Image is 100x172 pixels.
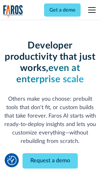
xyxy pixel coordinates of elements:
p: Others make you choose: prebuilt tools that don't fit, or custom builds that take forever. Faros ... [3,95,97,146]
strong: even at enterprise scale [16,63,84,84]
a: home [3,5,23,18]
button: Cookie Settings [7,156,17,165]
a: Request a demo [22,153,78,169]
strong: Developer productivity that just works, [5,41,95,73]
img: Logo of the analytics and reporting company Faros. [3,5,23,18]
img: Revisit consent button [7,156,17,165]
div: menu [84,3,97,18]
a: Get a demo [44,3,81,17]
